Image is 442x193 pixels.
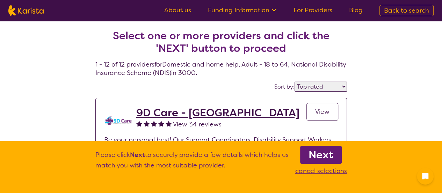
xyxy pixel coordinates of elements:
h4: 1 - 12 of 12 providers for Domestic and home help , Adult - 18 to 64 , National Disability Insura... [95,13,347,77]
p: cancel selections [295,166,347,176]
a: Funding Information [208,6,277,14]
p: Be your personal best! Our Support Coordinators, Disability Support Workers, and Plan Managers wi... [104,135,338,166]
span: View 34 reviews [173,120,222,129]
img: fullstar [144,120,150,126]
a: For Providers [294,6,332,14]
a: View 34 reviews [173,119,222,130]
label: Sort by: [274,83,295,90]
img: fullstar [158,120,164,126]
span: View [315,108,329,116]
img: fullstar [151,120,157,126]
a: View [306,103,338,120]
a: Blog [349,6,363,14]
a: Next [300,146,342,164]
h2: Select one or more providers and click the 'NEXT' button to proceed [104,29,339,55]
p: Please click to securely provide a few details which helps us match you with the most suitable pr... [95,150,289,176]
span: Back to search [384,6,429,15]
img: fullstar [136,120,142,126]
a: About us [164,6,191,14]
img: zklkmrpc7cqrnhnbeqm0.png [104,106,132,135]
b: Next [130,151,145,159]
a: Back to search [379,5,434,16]
img: Karista logo [8,5,44,16]
b: Next [309,148,333,162]
img: fullstar [166,120,172,126]
a: 9D Care - [GEOGRAPHIC_DATA] [136,106,299,119]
